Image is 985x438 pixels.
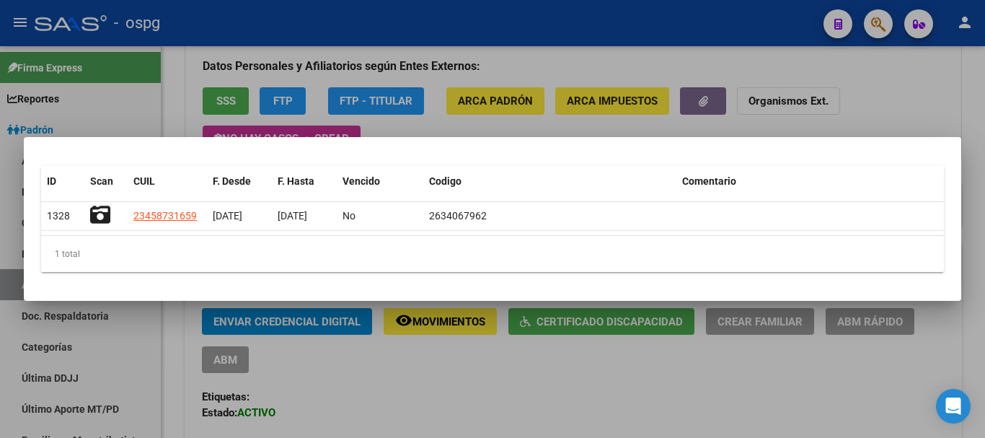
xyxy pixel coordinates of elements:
span: No [343,210,355,222]
datatable-header-cell: Comentario [676,166,944,197]
datatable-header-cell: Vencido [337,166,423,197]
datatable-header-cell: Codigo [423,166,676,197]
datatable-header-cell: CUIL [128,166,207,197]
span: ID [47,175,56,187]
span: Scan [90,175,113,187]
span: F. Hasta [278,175,314,187]
datatable-header-cell: Scan [84,166,128,197]
span: 23458731659 [133,210,197,222]
span: Vencido [343,175,380,187]
datatable-header-cell: F. Desde [207,166,272,197]
span: [DATE] [213,210,242,222]
span: Codigo [429,175,461,187]
span: [DATE] [278,210,307,222]
span: Comentario [682,175,736,187]
span: 1328 [47,210,70,222]
span: F. Desde [213,175,251,187]
datatable-header-cell: F. Hasta [272,166,337,197]
span: CUIL [133,175,155,187]
div: 1 total [41,236,944,272]
datatable-header-cell: ID [41,166,84,197]
div: Open Intercom Messenger [936,389,971,424]
span: 2634067962 [429,210,487,222]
